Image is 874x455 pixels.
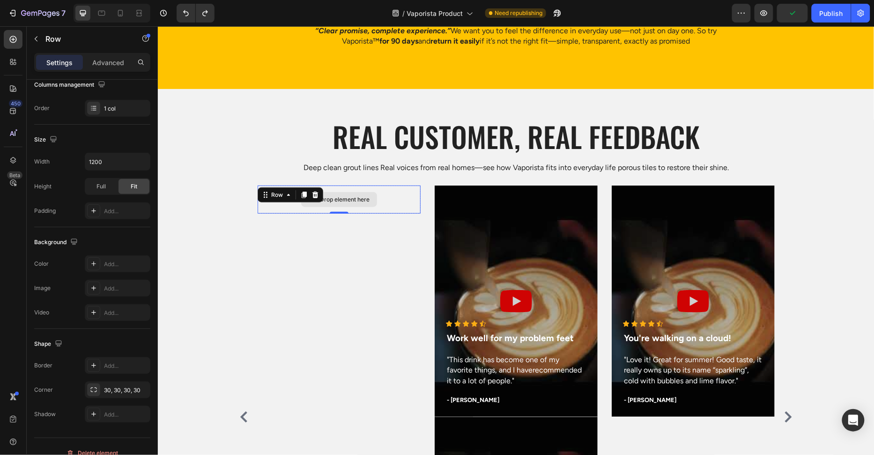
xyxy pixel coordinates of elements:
[104,362,148,370] div: Add...
[454,159,617,391] div: Overlay
[466,328,605,360] p: "Love it! Great for summer! Good taste, it really owns up to its name “sparkling”, cold with bubb...
[34,134,59,146] div: Size
[85,153,150,170] input: Auto
[466,369,605,379] p: - [PERSON_NAME]
[454,159,617,391] div: Background Image
[7,172,22,179] div: Beta
[402,8,405,18] span: /
[289,306,428,319] p: Work well for my problem feet
[34,338,64,351] div: Shape
[45,33,125,45] p: Row
[104,207,148,216] div: Add...
[96,182,106,191] span: Full
[111,164,127,173] div: Row
[273,10,322,19] strong: return it easily
[407,8,463,18] span: Vaporista Product
[34,260,49,268] div: Color
[812,4,851,22] button: Publish
[34,104,50,112] div: Order
[79,383,94,398] button: Carousel Back Arrow
[34,308,49,317] div: Video
[46,58,73,67] p: Settings
[842,409,865,432] div: Open Intercom Messenger
[104,410,148,419] div: Add...
[92,58,124,67] p: Advanced
[466,306,605,319] p: You're walking on a cloud!
[222,10,261,19] strong: for 90 days
[1,136,716,147] p: Deep clean grout lines Real voices from real homes—see how Vaporista fits into everyday life poro...
[9,100,22,107] div: 450
[34,157,50,166] div: Width
[131,182,137,191] span: Fit
[61,7,66,19] p: 7
[623,383,638,398] button: Carousel Next Arrow
[277,159,440,391] div: Overlay
[104,309,148,317] div: Add...
[177,4,215,22] div: Undo/Redo
[104,260,148,269] div: Add...
[162,170,212,177] div: Drop element here
[495,9,542,17] span: Need republishing
[34,79,107,91] div: Columns management
[104,284,148,293] div: Add...
[289,369,428,379] p: - [PERSON_NAME]
[34,284,51,292] div: Image
[34,182,52,191] div: Height
[104,104,148,113] div: 1 col
[34,236,80,249] div: Background
[289,328,428,360] p: "This drink has become one of my favorite things, and I haverecommended it to a lot of people."
[34,361,52,370] div: Border
[4,4,70,22] button: 7
[34,386,53,394] div: Corner
[820,8,843,18] div: Publish
[34,207,56,215] div: Padding
[34,410,56,418] div: Shadow
[277,159,440,391] div: Background Image
[104,386,148,395] div: 30, 30, 30, 30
